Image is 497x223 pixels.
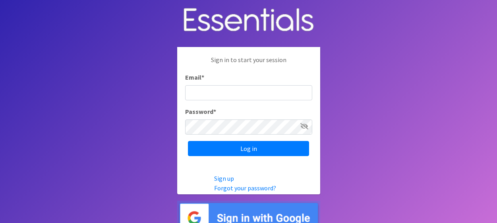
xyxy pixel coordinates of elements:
a: Forgot your password? [214,184,276,192]
p: Sign in to start your session [185,55,312,72]
label: Email [185,72,204,82]
label: Password [185,107,216,116]
abbr: required [213,108,216,115]
input: Log in [188,141,309,156]
abbr: required [201,73,204,81]
a: Sign up [214,174,234,182]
